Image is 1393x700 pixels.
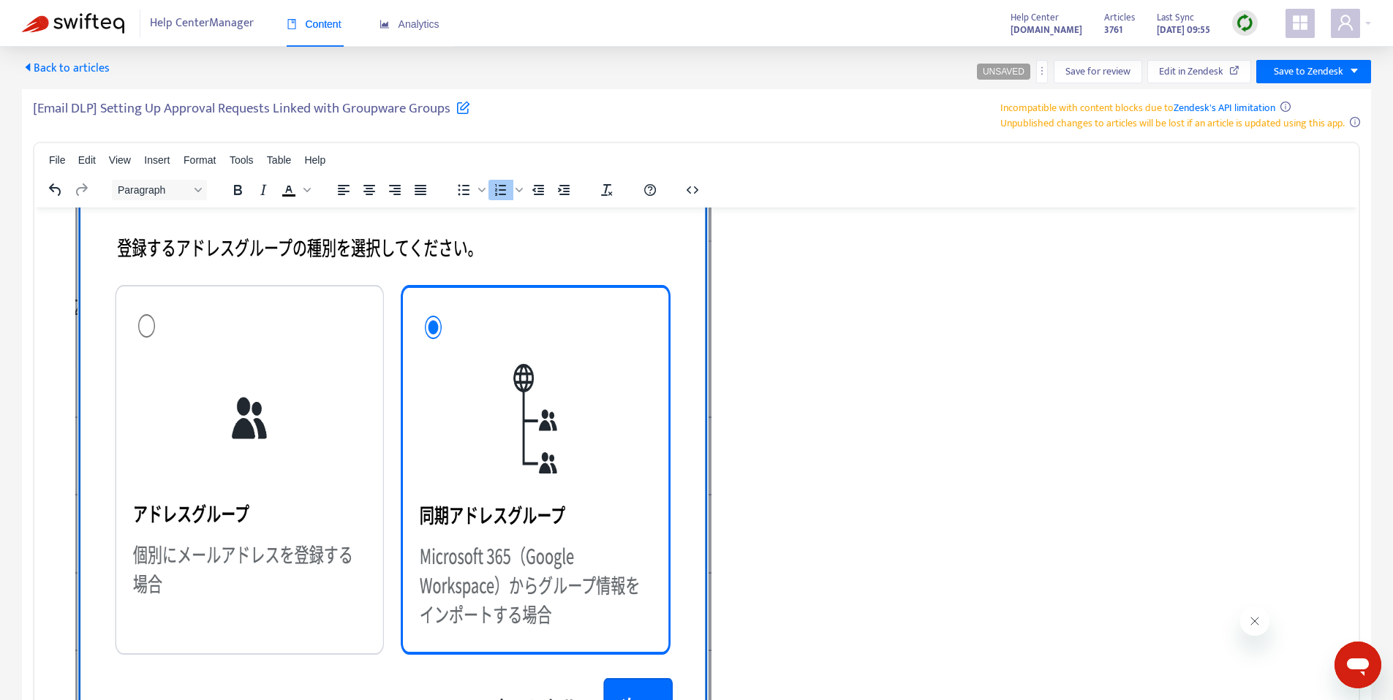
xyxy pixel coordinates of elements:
[112,180,207,200] button: Block Paragraph
[1157,22,1210,38] strong: [DATE] 09:55
[1054,60,1142,83] button: Save for review
[1236,14,1254,32] img: sync.dc5367851b00ba804db3.png
[408,180,433,200] button: Justify
[287,18,341,30] span: Content
[230,154,254,166] span: Tools
[109,154,131,166] span: View
[43,180,68,200] button: Undo
[1011,22,1082,38] strong: [DOMAIN_NAME]
[276,180,313,200] div: Text color Black
[380,18,439,30] span: Analytics
[9,10,105,22] span: Hi. Need any help?
[1104,9,1135,26] span: Articles
[488,180,525,200] div: Numbered list
[1011,9,1059,26] span: Help Center
[22,61,34,73] span: caret-left
[1335,642,1381,688] iframe: メッセージングウィンドウを開くボタン
[1104,22,1122,38] strong: 3761
[69,180,94,200] button: Redo
[287,19,297,29] span: book
[551,180,576,200] button: Increase indent
[304,154,325,166] span: Help
[331,180,356,200] button: Align left
[382,180,407,200] button: Align right
[1291,14,1309,31] span: appstore
[1037,66,1047,76] span: more
[1036,60,1048,83] button: more
[150,9,254,37] span: Help Center Manager
[22,58,110,78] span: Back to articles
[1157,9,1194,26] span: Last Sync
[1065,64,1130,80] span: Save for review
[22,13,124,34] img: Swifteq
[451,180,488,200] div: Bullet list
[78,154,96,166] span: Edit
[1011,21,1082,38] a: [DOMAIN_NAME]
[1280,102,1291,112] span: info-circle
[526,180,551,200] button: Decrease indent
[983,66,1024,77] span: UNSAVED
[1256,60,1371,83] button: Save to Zendeskcaret-down
[49,154,66,166] span: File
[1274,64,1343,80] span: Save to Zendesk
[1349,66,1359,76] span: caret-down
[1159,64,1223,80] span: Edit in Zendesk
[184,154,216,166] span: Format
[594,180,619,200] button: Clear formatting
[380,19,390,29] span: area-chart
[267,154,291,166] span: Table
[1174,99,1275,116] a: Zendesk's API limitation
[225,180,250,200] button: Bold
[357,180,382,200] button: Align center
[1000,115,1345,132] span: Unpublished changes to articles will be lost if an article is updated using this app.
[118,184,189,196] span: Paragraph
[1240,606,1269,636] iframe: メッセージを閉じる
[251,180,276,200] button: Italic
[638,180,662,200] button: Help
[1147,60,1251,83] button: Edit in Zendesk
[1337,14,1354,31] span: user
[1000,99,1275,116] span: Incompatible with content blocks due to
[144,154,170,166] span: Insert
[1350,117,1360,127] span: info-circle
[33,100,470,126] h5: [Email DLP] Setting Up Approval Requests Linked with Groupware Groups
